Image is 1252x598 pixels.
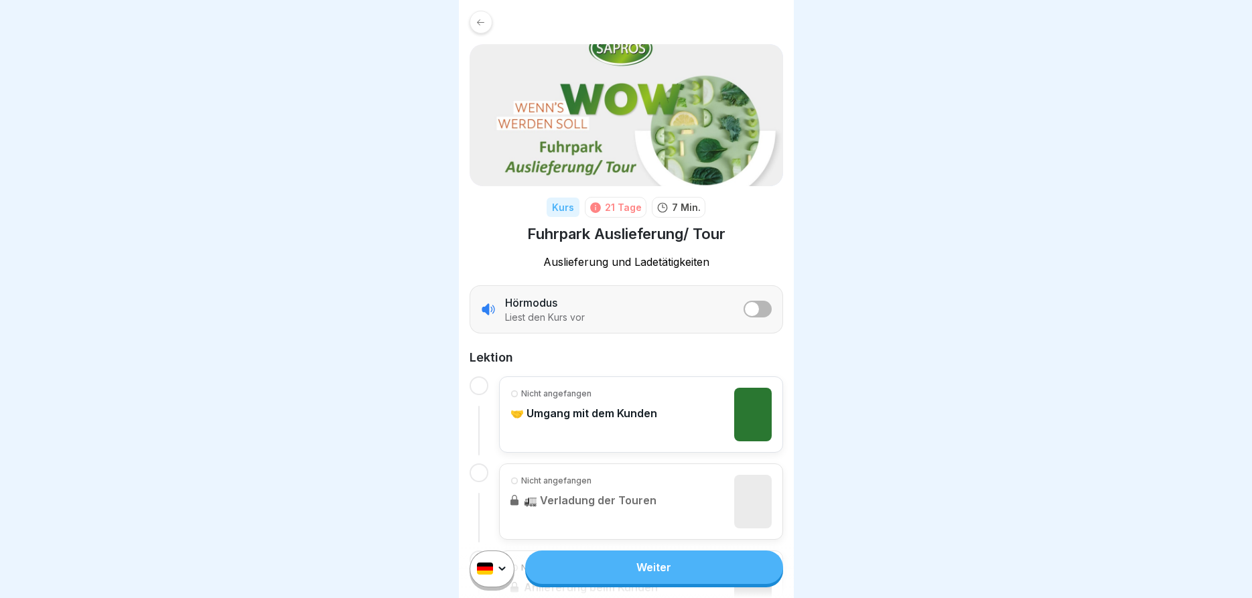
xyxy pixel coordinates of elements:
[505,311,585,323] p: Liest den Kurs vor
[521,388,592,400] p: Nicht angefangen
[734,388,772,441] img: gdzv17vi02gpw0t09epcrtsp.png
[510,388,772,441] a: Nicht angefangen🤝 Umgang mit dem Kunden
[470,350,783,366] h2: Lektion
[505,295,557,310] p: Hörmodus
[470,254,783,269] p: Auslieferung und Ladetätigkeiten
[605,200,642,214] div: 21 Tage
[744,301,772,317] button: listener mode
[547,198,579,217] div: Kurs
[510,406,657,420] p: 🤝 Umgang mit dem Kunden
[672,200,701,214] p: 7 Min.
[477,563,493,575] img: de.svg
[527,224,725,244] h1: Fuhrpark Auslieferung/ Tour
[470,44,783,186] img: r111smv5jl08ju40dq16pdyd.png
[525,550,782,584] a: Weiter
